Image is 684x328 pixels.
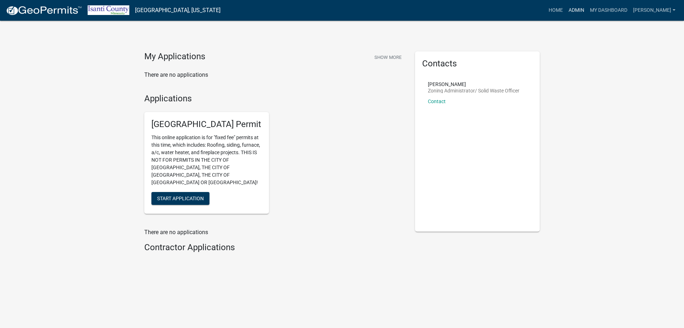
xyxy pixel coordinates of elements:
[372,51,404,63] button: Show More
[151,119,262,130] h5: [GEOGRAPHIC_DATA] Permit
[157,196,204,201] span: Start Application
[630,4,678,17] a: [PERSON_NAME]
[88,5,129,15] img: Isanti County, Minnesota
[144,242,404,253] h4: Contractor Applications
[144,94,404,104] h4: Applications
[144,51,205,62] h4: My Applications
[144,242,404,256] wm-workflow-list-section: Contractor Applications
[428,99,446,104] a: Contact
[566,4,587,17] a: Admin
[144,71,404,79] p: There are no applications
[546,4,566,17] a: Home
[144,228,404,237] p: There are no applications
[144,94,404,220] wm-workflow-list-section: Applications
[151,192,209,205] button: Start Application
[135,4,221,16] a: [GEOGRAPHIC_DATA], [US_STATE]
[151,134,262,186] p: This online application is for "fixed fee" permits at this time, which includes: Roofing, siding,...
[428,88,519,93] p: Zoning Administrator/ Solid Waste Officer
[587,4,630,17] a: My Dashboard
[422,59,533,69] h5: Contacts
[428,82,519,87] p: [PERSON_NAME]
